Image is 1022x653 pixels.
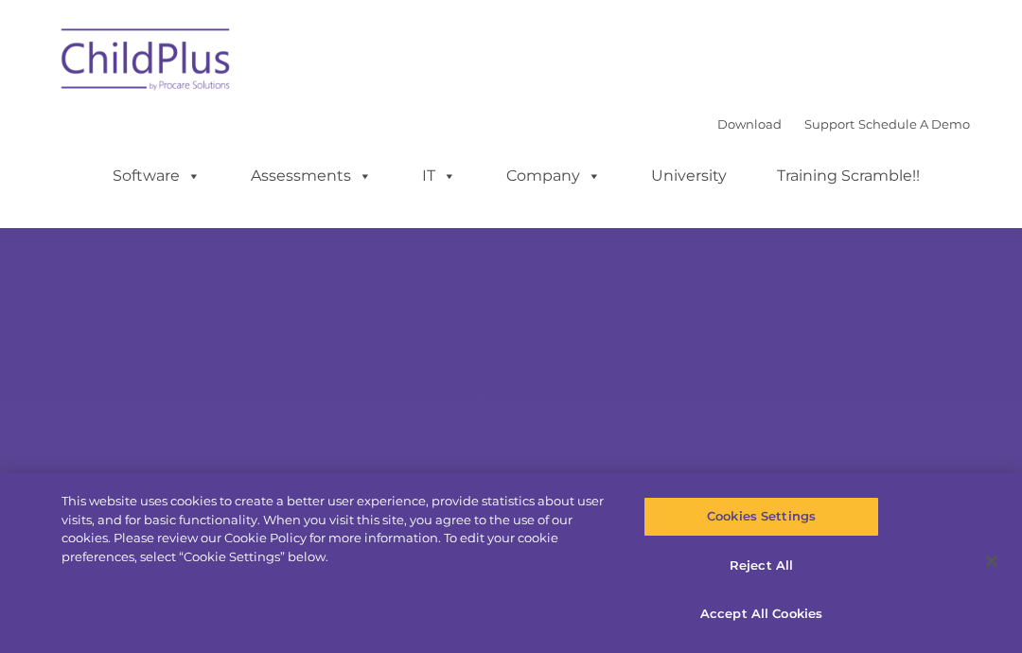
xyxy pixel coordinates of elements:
[232,157,391,195] a: Assessments
[717,116,970,132] font: |
[62,492,613,566] div: This website uses cookies to create a better user experience, provide statistics about user visit...
[643,497,878,537] button: Cookies Settings
[804,116,855,132] a: Support
[403,157,475,195] a: IT
[632,157,746,195] a: University
[487,157,620,195] a: Company
[643,546,878,586] button: Reject All
[717,116,782,132] a: Download
[52,15,241,110] img: ChildPlus by Procare Solutions
[94,157,220,195] a: Software
[858,116,970,132] a: Schedule A Demo
[758,157,939,195] a: Training Scramble!!
[971,540,1013,582] button: Close
[643,594,878,634] button: Accept All Cookies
